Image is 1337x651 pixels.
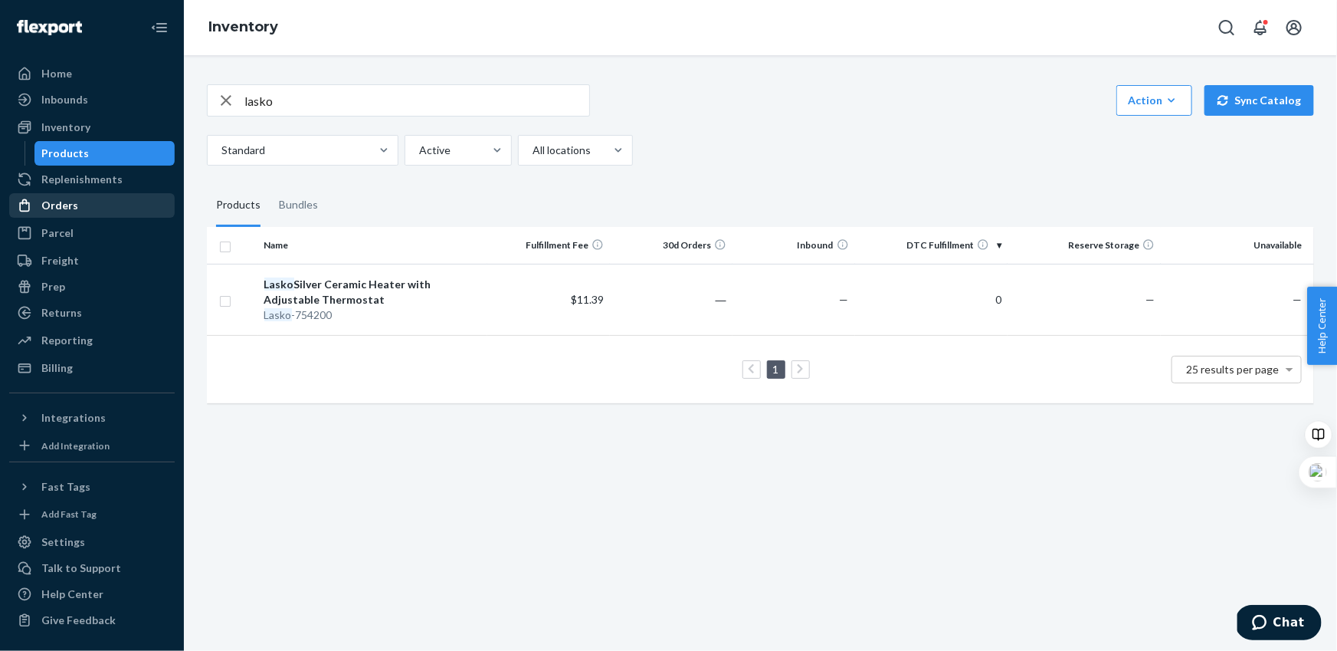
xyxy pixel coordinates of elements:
[279,184,318,227] div: Bundles
[855,227,1008,264] th: DTC Fulfillment
[770,363,782,376] a: Page 1 is your current page
[9,301,175,325] a: Returns
[41,613,116,628] div: Give Feedback
[610,264,732,335] td: ―
[9,608,175,633] button: Give Feedback
[258,227,488,264] th: Name
[9,436,175,455] a: Add Integration
[264,278,294,291] em: Lasko
[9,193,175,218] a: Orders
[1279,12,1309,43] button: Open account menu
[571,293,604,306] span: $11.39
[9,356,175,380] a: Billing
[1116,85,1192,116] button: Action
[41,508,97,521] div: Add Fast Tag
[41,92,88,107] div: Inbounds
[1237,605,1322,643] iframe: Opens a widget where you can chat to one of our agents
[9,505,175,524] a: Add Fast Tag
[9,475,175,499] button: Fast Tags
[1187,363,1280,376] span: 25 results per page
[41,198,78,213] div: Orders
[9,61,175,86] a: Home
[41,439,110,452] div: Add Integration
[41,587,103,602] div: Help Center
[418,143,419,158] input: Active
[840,293,849,306] span: —
[9,406,175,430] button: Integrations
[17,20,82,35] img: Flexport logo
[41,561,121,576] div: Talk to Support
[41,479,90,495] div: Fast Tags
[1008,227,1161,264] th: Reserve Storage
[1204,85,1314,116] button: Sync Catalog
[9,556,175,580] button: Talk to Support
[34,141,175,166] a: Products
[9,328,175,353] a: Reporting
[732,227,855,264] th: Inbound
[9,275,175,299] a: Prep
[208,18,278,35] a: Inventory
[41,410,106,426] div: Integrations
[42,146,90,161] div: Products
[244,85,589,116] input: Search inventory by name or sku
[9,530,175,554] a: Settings
[1307,287,1337,365] button: Help Center
[9,87,175,112] a: Inbounds
[196,5,290,50] ol: breadcrumbs
[264,277,482,307] div: Silver Ceramic Heater with Adjustable Thermostat
[1293,293,1302,306] span: —
[41,172,123,187] div: Replenishments
[9,582,175,607] a: Help Center
[41,333,93,348] div: Reporting
[855,264,1008,335] td: 0
[41,66,72,81] div: Home
[9,221,175,245] a: Parcel
[1145,293,1155,306] span: —
[220,143,221,158] input: Standard
[144,12,175,43] button: Close Navigation
[41,534,85,550] div: Settings
[264,307,482,323] div: -754200
[1161,227,1314,264] th: Unavailable
[1211,12,1242,43] button: Open Search Box
[531,143,533,158] input: All locations
[1245,12,1276,43] button: Open notifications
[9,115,175,140] a: Inventory
[9,248,175,273] a: Freight
[41,305,82,321] div: Returns
[610,227,732,264] th: 30d Orders
[487,227,610,264] th: Fulfillment Fee
[1128,93,1181,108] div: Action
[41,279,65,294] div: Prep
[41,253,79,268] div: Freight
[264,308,292,321] em: Lasko
[41,120,90,135] div: Inventory
[41,225,74,241] div: Parcel
[41,360,73,376] div: Billing
[9,167,175,192] a: Replenishments
[216,184,261,227] div: Products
